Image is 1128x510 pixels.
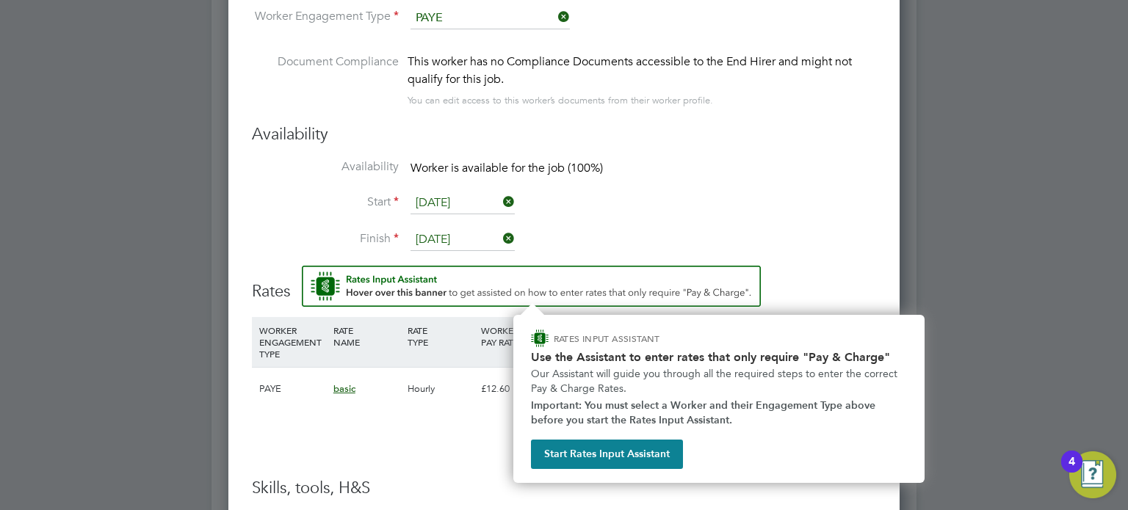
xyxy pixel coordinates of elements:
[252,194,399,210] label: Start
[531,440,683,469] button: Start Rates Input Assistant
[1069,462,1075,481] div: 4
[252,266,876,302] h3: Rates
[411,192,515,214] input: Select one
[252,124,876,145] h3: Availability
[411,229,515,251] input: Select one
[404,368,478,410] div: Hourly
[477,317,552,355] div: WORKER PAY RATE
[333,382,355,395] span: basic
[554,332,738,345] p: RATES INPUT ASSISTANT
[531,329,549,347] img: ENGAGE Assistant Icon
[408,92,713,109] div: You can edit access to this worker’s documents from their worker profile.
[477,368,552,410] div: £12.60
[252,9,399,24] label: Worker Engagement Type
[531,367,907,396] p: Our Assistant will guide you through all the required steps to enter the correct Pay & Charge Rates.
[256,317,330,367] div: WORKER ENGAGEMENT TYPE
[1069,451,1116,498] button: Open Resource Center, 4 new notifications
[330,317,404,355] div: RATE NAME
[256,368,330,410] div: PAYE
[252,53,399,106] label: Document Compliance
[411,161,603,175] span: Worker is available for the job (100%)
[411,7,570,29] input: Select one
[531,350,907,364] h2: Use the Assistant to enter rates that only require "Pay & Charge"
[302,266,761,307] button: Rate Assistant
[531,399,878,426] strong: Important: You must select a Worker and their Engagement Type above before you start the Rates In...
[252,159,399,175] label: Availability
[252,478,876,499] h3: Skills, tools, H&S
[408,53,876,88] div: This worker has no Compliance Documents accessible to the End Hirer and might not qualify for thi...
[404,317,478,355] div: RATE TYPE
[252,231,399,247] label: Finish
[513,315,925,483] div: How to input Rates that only require Pay & Charge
